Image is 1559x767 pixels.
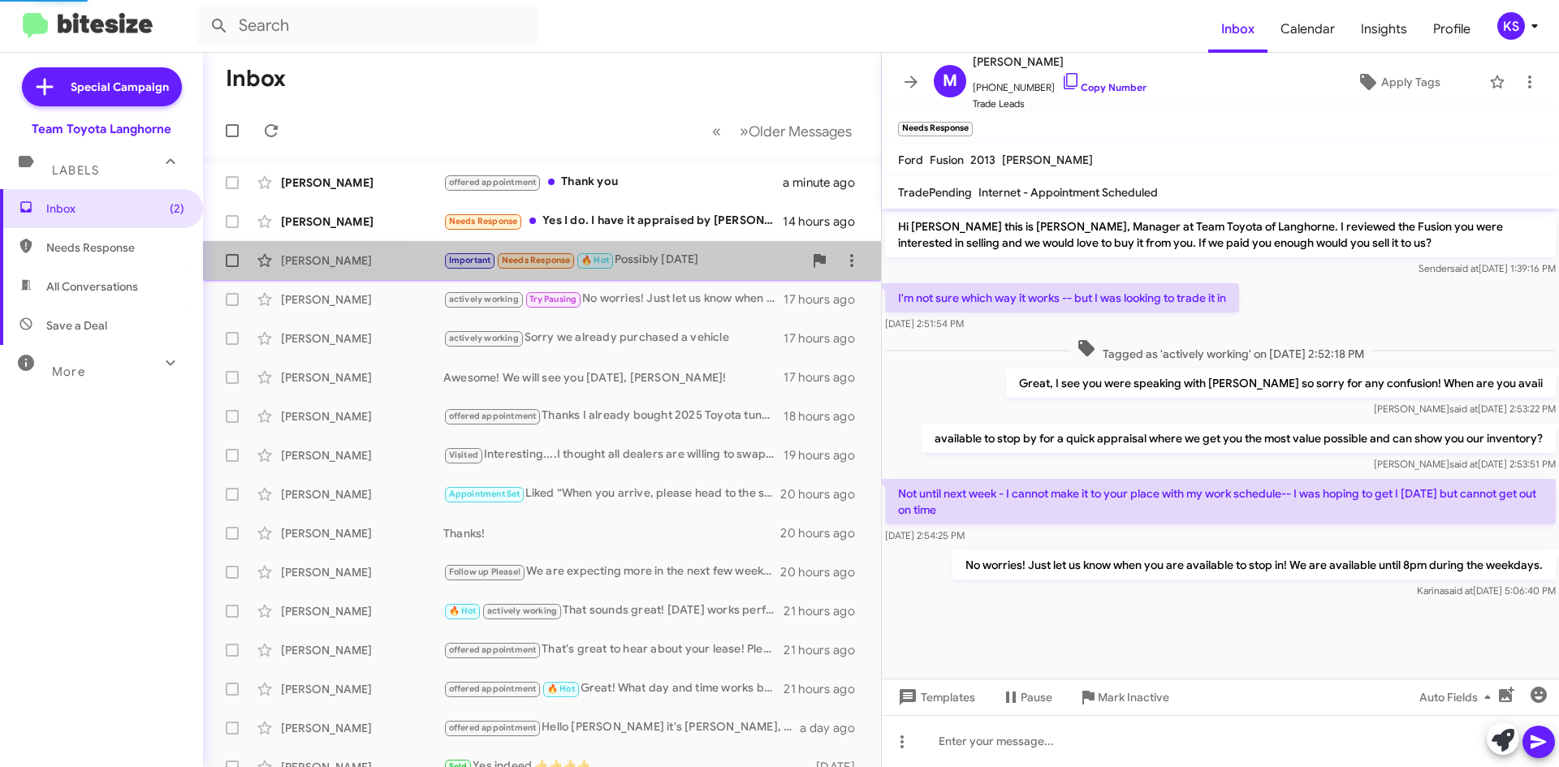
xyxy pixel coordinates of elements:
a: Insights [1348,6,1420,53]
span: Internet - Appointment Scheduled [978,185,1158,200]
span: [DATE] 2:54:25 PM [885,529,965,541]
span: offered appointment [449,644,537,655]
span: 🔥 Hot [547,683,575,694]
div: [PERSON_NAME] [281,291,443,308]
span: TradePending [898,185,972,200]
span: [PERSON_NAME] [DATE] 2:53:22 PM [1374,403,1556,415]
div: [PERSON_NAME] [281,525,443,541]
button: Auto Fields [1406,683,1510,712]
a: Calendar [1267,6,1348,53]
span: Needs Response [502,255,571,265]
div: [PERSON_NAME] [281,603,443,619]
p: I'm not sure which way it works -- but I was looking to trade it in [885,283,1239,312]
span: Fusion [930,153,964,167]
span: Needs Response [46,239,184,256]
span: said at [1450,262,1479,274]
button: Mark Inactive [1065,683,1182,712]
nav: Page navigation example [703,114,862,148]
div: That's great to hear about your lease! Please feel free to reach out whenever you need assistance! [443,640,784,659]
div: [PERSON_NAME] [281,213,443,230]
div: Interesting....I thought all dealers are willing to swap inventory to sell a car. I wanted to tak... [443,446,784,464]
div: Sorry we already purchased a vehicle [443,329,784,347]
button: Apply Tags [1315,67,1481,97]
span: Ford [898,153,923,167]
div: Thanks! [443,525,780,541]
p: No worries! Just let us know when you are available to stop in! We are available until 8pm during... [952,550,1556,580]
span: Special Campaign [71,79,169,95]
button: Templates [882,683,988,712]
span: Karina [DATE] 5:06:40 PM [1417,584,1556,597]
span: said at [1445,584,1473,597]
div: 20 hours ago [780,486,868,502]
a: Profile [1420,6,1483,53]
div: Team Toyota Langhorne [32,121,171,137]
small: Needs Response [898,122,973,136]
div: 19 hours ago [784,447,868,463]
span: Apply Tags [1381,67,1440,97]
span: M [943,68,957,94]
button: Previous [702,114,731,148]
div: 20 hours ago [780,564,868,580]
div: 17 hours ago [784,369,868,386]
span: [DATE] 2:51:54 PM [885,317,964,330]
div: Awesome! We will see you [DATE], [PERSON_NAME]! [443,369,784,386]
div: [PERSON_NAME] [281,369,443,386]
div: 20 hours ago [780,525,868,541]
span: offered appointment [449,411,537,421]
span: Visited [449,450,478,460]
p: available to stop by for a quick appraisal where we get you the most value possible and can show ... [922,424,1556,453]
input: Search [196,6,538,45]
div: [PERSON_NAME] [281,175,443,191]
span: Templates [895,683,975,712]
div: Great! What day and time works best for you to visit the dealership? [443,679,784,698]
p: Not until next week - I cannot make it to your place with my work schedule-- I was hoping to get ... [885,479,1556,524]
div: Yes I do. I have it appraised by [PERSON_NAME] and they said they would give me $20000. I would l... [443,212,783,231]
button: Next [730,114,862,148]
div: Thanks I already bought 2025 Toyota tundra SR5 [443,407,784,425]
span: offered appointment [449,177,537,187]
div: [PERSON_NAME] [281,252,443,269]
span: Important [449,255,491,265]
div: [PERSON_NAME] [281,642,443,658]
button: KS [1483,12,1541,40]
div: Thank you [443,173,783,192]
div: [PERSON_NAME] [281,330,443,347]
div: 21 hours ago [784,681,868,697]
span: said at [1449,403,1478,415]
span: offered appointment [449,683,537,694]
span: 🔥 Hot [449,605,477,616]
span: actively working [487,605,557,616]
div: 17 hours ago [784,330,868,347]
a: Special Campaign [22,67,182,106]
a: Copy Number [1061,81,1147,93]
span: (2) [170,200,184,217]
span: Save a Deal [46,317,107,334]
div: KS [1497,12,1525,40]
span: [PERSON_NAME] [DATE] 2:53:51 PM [1374,458,1556,470]
span: Needs Response [449,216,518,226]
h1: Inbox [226,66,286,92]
div: No worries! Just let us know when you are available to stop in! We are available until 8pm during... [443,290,784,308]
div: a day ago [800,720,868,736]
span: Pause [1021,683,1052,712]
span: Tagged as 'actively working' on [DATE] 2:52:18 PM [1070,338,1371,362]
span: Mark Inactive [1098,683,1169,712]
div: Liked “When you arrive, please head to the sales building…” [443,485,780,503]
div: 14 hours ago [783,213,868,230]
div: Possibly [DATE] [443,251,803,269]
a: Inbox [1208,6,1267,53]
p: Hi [PERSON_NAME] this is [PERSON_NAME], Manager at Team Toyota of Langhorne. I reviewed the Fusio... [885,212,1556,257]
span: Appointment Set [449,489,520,499]
span: actively working [449,294,519,304]
span: Sender [DATE] 1:39:16 PM [1419,262,1556,274]
div: 21 hours ago [784,642,868,658]
div: [PERSON_NAME] [281,486,443,502]
span: said at [1449,458,1478,470]
div: 21 hours ago [784,603,868,619]
div: [PERSON_NAME] [281,564,443,580]
span: [PHONE_NUMBER] [973,71,1147,96]
span: Labels [52,163,99,178]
